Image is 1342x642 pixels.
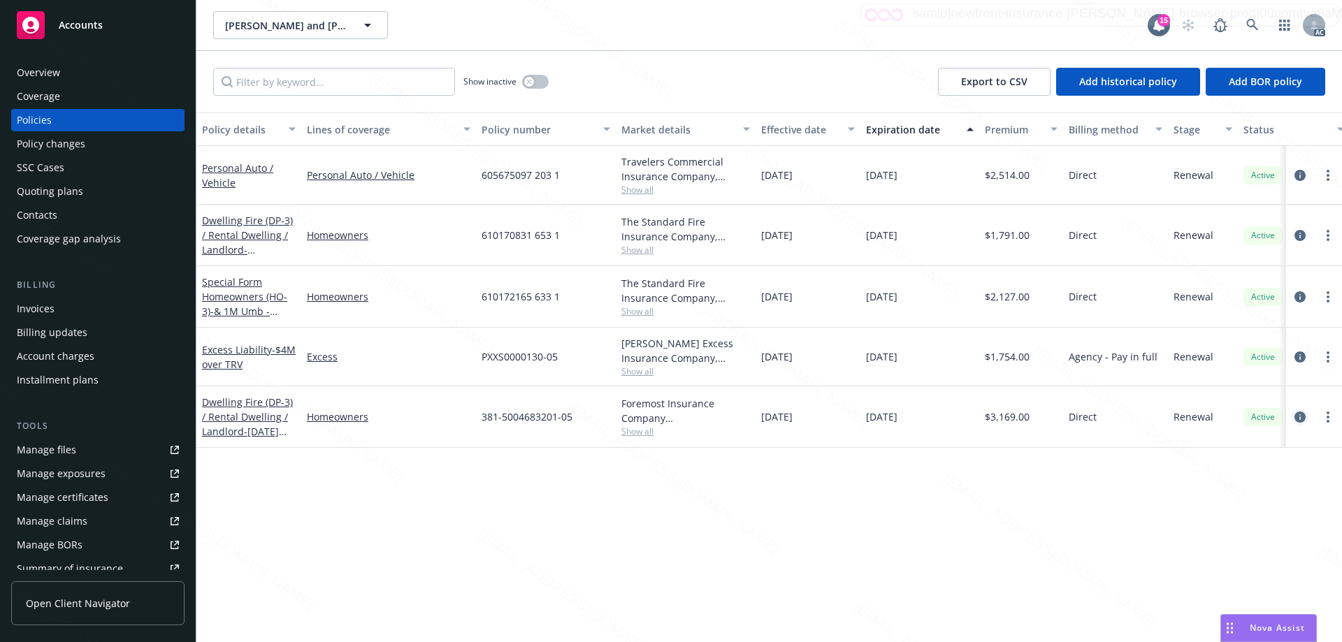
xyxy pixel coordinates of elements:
div: Summary of insurance [17,557,123,580]
div: Policy details [202,122,280,137]
a: Summary of insurance [11,557,185,580]
div: Expiration date [866,122,958,137]
a: more [1320,289,1336,305]
span: Active [1249,351,1277,363]
div: 15 [1157,14,1170,27]
button: Export to CSV [938,68,1051,96]
span: 605675097 203 1 [482,168,560,182]
span: Show all [621,305,750,317]
button: Nova Assist [1220,614,1317,642]
div: Stage [1174,122,1217,137]
div: Policies [17,109,52,131]
a: Manage claims [11,510,185,532]
button: Market details [616,112,756,146]
div: Foremost Insurance Company [GEOGRAPHIC_DATA], [US_STATE], Foremost Insurance [621,396,750,425]
span: Active [1249,411,1277,423]
a: Installment plans [11,369,185,391]
a: circleInformation [1292,289,1308,305]
div: Travelers Commercial Insurance Company, Travelers Insurance [621,154,750,184]
span: Add historical policy [1079,75,1177,88]
span: [PERSON_NAME] and [PERSON_NAME]/Graputo Holdings LLC [225,18,346,33]
span: Add BOR policy [1229,75,1302,88]
div: Contacts [17,204,57,226]
span: Renewal [1174,168,1213,182]
div: Invoices [17,298,55,320]
span: [DATE] [866,289,897,304]
span: Open Client Navigator [26,596,130,611]
span: Direct [1069,228,1097,242]
a: Contacts [11,204,185,226]
div: Coverage [17,85,60,108]
a: Start snowing [1174,11,1202,39]
span: [DATE] [866,349,897,364]
a: Manage certificates [11,486,185,509]
button: [PERSON_NAME] and [PERSON_NAME]/Graputo Holdings LLC [213,11,388,39]
button: Expiration date [860,112,979,146]
a: Homeowners [307,409,470,424]
span: Export to CSV [961,75,1027,88]
span: [DATE] [866,228,897,242]
span: Direct [1069,289,1097,304]
div: Premium [985,122,1042,137]
span: Agency - Pay in full [1069,349,1157,364]
a: Switch app [1271,11,1299,39]
div: Drag to move [1221,615,1239,641]
div: Installment plans [17,369,99,391]
button: Stage [1168,112,1238,146]
a: more [1320,349,1336,365]
button: Lines of coverage [301,112,476,146]
span: [DATE] [761,228,793,242]
a: circleInformation [1292,349,1308,365]
a: Accounts [11,6,185,45]
span: [DATE] [761,409,793,424]
span: 610170831 653 1 [482,228,560,242]
span: $2,514.00 [985,168,1030,182]
a: Quoting plans [11,180,185,203]
span: Show all [621,365,750,377]
span: 381-5004683201-05 [482,409,572,424]
a: Excess [307,349,470,364]
div: Status [1243,122,1329,137]
span: - & 1M Umb - [STREET_ADDRESS] [202,305,291,333]
div: Overview [17,61,60,84]
span: Renewal [1174,409,1213,424]
a: Personal Auto / Vehicle [307,168,470,182]
a: SSC Cases [11,156,185,179]
button: Billing method [1063,112,1168,146]
span: Show all [621,184,750,196]
a: Homeowners [307,289,470,304]
button: Policy details [196,112,301,146]
div: Policy changes [17,133,85,155]
a: Special Form Homeowners (HO-3) [202,275,291,333]
a: Coverage [11,85,185,108]
a: Overview [11,61,185,84]
span: Nova Assist [1250,622,1305,634]
div: Billing [11,278,185,292]
span: [DATE] [866,168,897,182]
span: Show all [621,244,750,256]
div: Account charges [17,345,94,367]
button: Effective date [756,112,860,146]
a: Excess Liability [202,343,296,371]
div: Market details [621,122,735,137]
span: Direct [1069,409,1097,424]
a: Report a Bug [1206,11,1234,39]
a: Manage BORs [11,534,185,556]
button: Premium [979,112,1063,146]
span: Accounts [59,20,103,31]
span: Active [1249,169,1277,182]
span: Manage exposures [11,462,185,485]
span: Renewal [1174,289,1213,304]
div: The Standard Fire Insurance Company, Travelers Insurance [621,276,750,305]
input: Filter by keyword... [213,68,455,96]
a: Account charges [11,345,185,367]
div: Billing method [1069,122,1147,137]
span: Renewal [1174,228,1213,242]
div: SSC Cases [17,156,64,179]
div: Coverage gap analysis [17,228,121,250]
span: 610172165 633 1 [482,289,560,304]
a: more [1320,409,1336,425]
a: Invoices [11,298,185,320]
a: circleInformation [1292,167,1308,184]
span: - [STREET_ADDRESS] [202,243,291,271]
